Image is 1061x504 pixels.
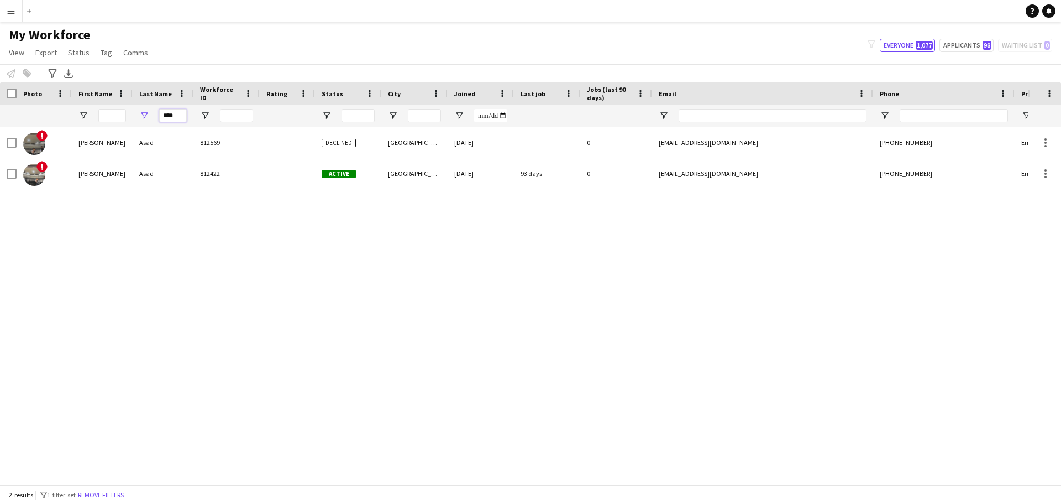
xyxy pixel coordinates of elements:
[193,127,260,158] div: 812569
[133,127,193,158] div: Asad
[342,109,375,122] input: Status Filter Input
[35,48,57,58] span: Export
[193,158,260,189] div: 812422
[873,127,1015,158] div: [PHONE_NUMBER]
[220,109,253,122] input: Workforce ID Filter Input
[23,164,45,186] img: Muhammad Ahmad Asad
[983,41,991,50] span: 98
[679,109,866,122] input: Email Filter Input
[322,111,332,121] button: Open Filter Menu
[580,158,652,189] div: 0
[652,158,873,189] div: [EMAIL_ADDRESS][DOMAIN_NAME]
[266,90,287,98] span: Rating
[98,109,126,122] input: First Name Filter Input
[659,111,669,121] button: Open Filter Menu
[96,45,117,60] a: Tag
[580,127,652,158] div: 0
[880,39,935,52] button: Everyone1,077
[900,109,1008,122] input: Phone Filter Input
[659,90,676,98] span: Email
[448,127,514,158] div: [DATE]
[4,45,29,60] a: View
[31,45,61,60] a: Export
[9,27,90,43] span: My Workforce
[652,127,873,158] div: [EMAIL_ADDRESS][DOMAIN_NAME]
[474,109,507,122] input: Joined Filter Input
[36,130,48,141] span: !
[388,90,401,98] span: City
[322,170,356,178] span: Active
[381,158,448,189] div: [GEOGRAPHIC_DATA]
[78,90,112,98] span: First Name
[322,90,343,98] span: Status
[139,90,172,98] span: Last Name
[159,109,187,122] input: Last Name Filter Input
[78,111,88,121] button: Open Filter Menu
[133,158,193,189] div: Asad
[68,48,90,58] span: Status
[23,133,45,155] img: Muhammad Ahmad Asad
[587,85,632,102] span: Jobs (last 90 days)
[408,109,441,122] input: City Filter Input
[72,127,133,158] div: [PERSON_NAME]
[64,45,94,60] a: Status
[880,90,899,98] span: Phone
[101,48,112,58] span: Tag
[23,90,42,98] span: Photo
[916,41,933,50] span: 1,077
[381,127,448,158] div: [GEOGRAPHIC_DATA]
[939,39,994,52] button: Applicants98
[47,491,76,499] span: 1 filter set
[454,90,476,98] span: Joined
[200,85,240,102] span: Workforce ID
[72,158,133,189] div: [PERSON_NAME]
[200,111,210,121] button: Open Filter Menu
[139,111,149,121] button: Open Filter Menu
[119,45,153,60] a: Comms
[521,90,545,98] span: Last job
[46,67,59,80] app-action-btn: Advanced filters
[36,161,48,172] span: !
[9,48,24,58] span: View
[454,111,464,121] button: Open Filter Menu
[880,111,890,121] button: Open Filter Menu
[448,158,514,189] div: [DATE]
[1021,90,1043,98] span: Profile
[388,111,398,121] button: Open Filter Menu
[76,489,126,501] button: Remove filters
[322,139,356,147] span: Declined
[123,48,148,58] span: Comms
[62,67,75,80] app-action-btn: Export XLSX
[1021,111,1031,121] button: Open Filter Menu
[873,158,1015,189] div: [PHONE_NUMBER]
[514,158,580,189] div: 93 days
